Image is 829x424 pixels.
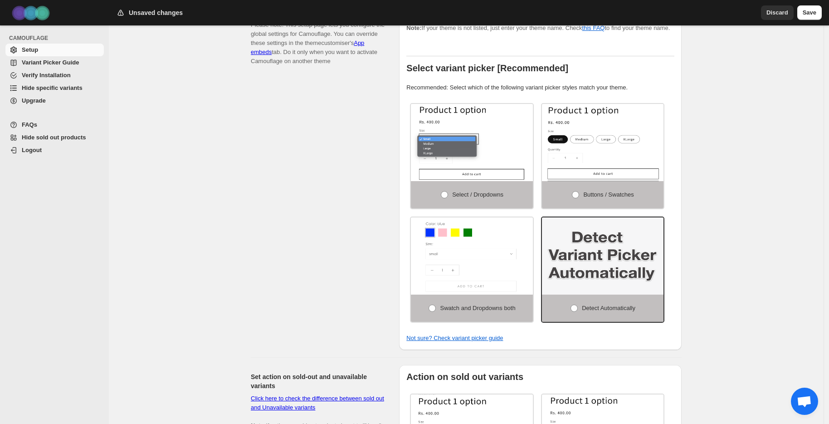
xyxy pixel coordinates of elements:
h2: Set action on sold-out and unavailable variants [251,372,385,390]
a: this FAQ [582,25,605,31]
a: Logout [5,144,104,157]
a: Verify Installation [5,69,104,82]
a: Hide sold out products [5,131,104,144]
span: Buttons / Swatches [583,191,634,198]
span: Logout [22,147,42,153]
span: Hide specific variants [22,84,83,91]
a: Setup [5,44,104,56]
a: Hide specific variants [5,82,104,94]
p: Please note: This setup page lets you configure the global settings for Camouflage. You can overr... [251,11,385,66]
button: Save [797,5,822,20]
span: CAMOUFLAGE [9,35,104,42]
a: FAQs [5,118,104,131]
img: Select / Dropdowns [411,104,533,181]
a: Variant Picker Guide [5,56,104,69]
h2: Unsaved changes [129,8,183,17]
b: Select variant picker [Recommended] [406,63,568,73]
button: Discard [761,5,794,20]
img: Buttons / Swatches [542,104,664,181]
p: Recommended: Select which of the following variant picker styles match your theme. [406,83,674,92]
img: Detect Automatically [542,217,664,295]
b: Action on sold out variants [406,372,523,382]
span: Upgrade [22,97,46,104]
span: Discard [766,8,788,17]
span: FAQs [22,121,37,128]
span: Verify Installation [22,72,71,79]
a: Not sure? Check variant picker guide [406,335,503,341]
a: Upgrade [5,94,104,107]
img: Swatch and Dropdowns both [411,217,533,295]
span: Hide sold out products [22,134,86,141]
span: Save [803,8,816,17]
strong: Note: [406,25,421,31]
a: Open chat [791,388,818,415]
a: Click here to check the difference between sold out and Unavailable variants [251,395,384,411]
span: Variant Picker Guide [22,59,79,66]
span: Setup [22,46,38,53]
span: Swatch and Dropdowns both [440,305,515,311]
span: Select / Dropdowns [452,191,503,198]
span: Detect Automatically [582,305,635,311]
